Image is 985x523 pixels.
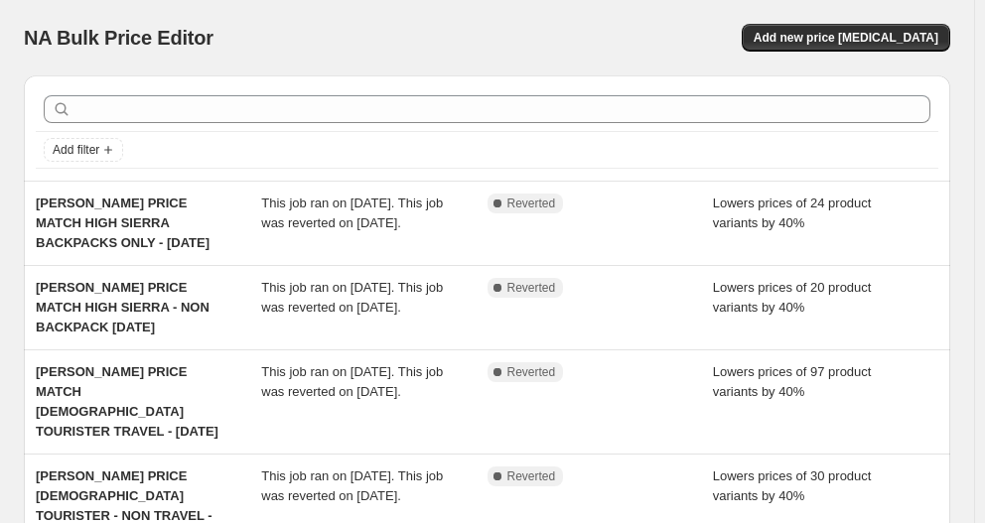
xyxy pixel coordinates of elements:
[261,196,443,230] span: This job ran on [DATE]. This job was reverted on [DATE].
[507,364,556,380] span: Reverted
[713,280,872,315] span: Lowers prices of 20 product variants by 40%
[36,364,218,439] span: [PERSON_NAME] PRICE MATCH [DEMOGRAPHIC_DATA] TOURISTER TRAVEL - [DATE]
[36,196,210,250] span: [PERSON_NAME] PRICE MATCH HIGH SIERRA BACKPACKS ONLY - [DATE]
[261,280,443,315] span: This job ran on [DATE]. This job was reverted on [DATE].
[507,280,556,296] span: Reverted
[507,196,556,211] span: Reverted
[261,468,443,503] span: This job ran on [DATE]. This job was reverted on [DATE].
[44,138,123,162] button: Add filter
[742,24,950,52] button: Add new price [MEDICAL_DATA]
[24,27,213,49] span: NA Bulk Price Editor
[713,468,872,503] span: Lowers prices of 30 product variants by 40%
[36,280,210,334] span: [PERSON_NAME] PRICE MATCH HIGH SIERRA - NON BACKPACK [DATE]
[53,142,99,158] span: Add filter
[713,196,872,230] span: Lowers prices of 24 product variants by 40%
[713,364,872,399] span: Lowers prices of 97 product variants by 40%
[507,468,556,484] span: Reverted
[754,30,938,46] span: Add new price [MEDICAL_DATA]
[261,364,443,399] span: This job ran on [DATE]. This job was reverted on [DATE].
